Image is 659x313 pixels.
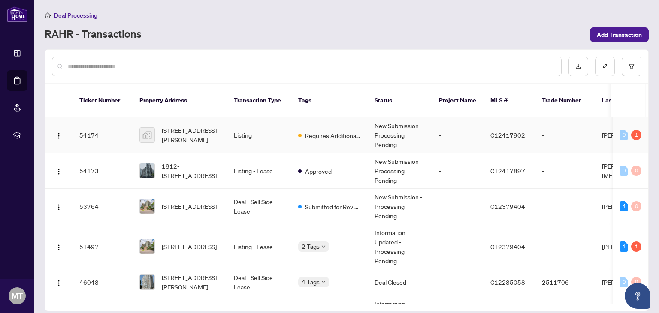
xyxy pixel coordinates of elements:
span: [STREET_ADDRESS] [162,242,217,251]
button: Logo [52,199,66,213]
th: Transaction Type [227,84,291,117]
td: New Submission - Processing Pending [368,117,432,153]
span: C12379404 [490,202,525,210]
img: Logo [55,132,62,139]
td: 51497 [73,224,133,269]
span: edit [602,63,608,69]
div: 0 [620,166,628,176]
span: Deal Processing [54,12,97,19]
td: Deal - Sell Side Lease [227,269,291,295]
span: down [321,244,326,249]
span: down [321,280,326,284]
span: MT [12,290,23,302]
td: 46048 [73,269,133,295]
span: C12417902 [490,131,525,139]
td: New Submission - Processing Pending [368,153,432,189]
div: 0 [631,277,641,287]
th: Project Name [432,84,484,117]
td: Listing - Lease [227,224,291,269]
button: filter [622,57,641,76]
button: Add Transaction [590,27,649,42]
span: 4 Tags [302,277,320,287]
td: - [432,224,484,269]
th: Ticket Number [73,84,133,117]
button: Open asap [625,283,650,309]
img: thumbnail-img [140,163,154,178]
div: 1 [620,241,628,252]
td: - [432,117,484,153]
span: home [45,12,51,18]
div: 1 [631,241,641,252]
img: thumbnail-img [140,275,154,289]
td: - [535,189,595,224]
div: 0 [620,130,628,140]
span: [STREET_ADDRESS][PERSON_NAME] [162,273,220,292]
td: - [535,117,595,153]
span: C12417897 [490,167,525,175]
span: Requires Additional Docs [305,131,361,140]
img: logo [7,6,27,22]
div: 4 [620,201,628,211]
th: Tags [291,84,368,117]
button: download [568,57,588,76]
img: Logo [55,168,62,175]
td: Listing - Lease [227,153,291,189]
span: Submitted for Review [305,202,361,211]
td: Deal - Sell Side Lease [227,189,291,224]
td: 53764 [73,189,133,224]
button: Logo [52,275,66,289]
th: Property Address [133,84,227,117]
img: thumbnail-img [140,239,154,254]
td: Deal Closed [368,269,432,295]
div: 1 [631,130,641,140]
td: 54174 [73,117,133,153]
span: 2 Tags [302,241,320,251]
td: Listing [227,117,291,153]
img: Logo [55,280,62,286]
span: download [575,63,581,69]
td: - [432,189,484,224]
span: [STREET_ADDRESS][PERSON_NAME] [162,126,220,144]
td: 2511706 [535,269,595,295]
td: - [535,224,595,269]
span: [STREET_ADDRESS] [162,202,217,211]
div: 0 [631,166,641,176]
button: Logo [52,164,66,178]
td: Information Updated - Processing Pending [368,224,432,269]
td: New Submission - Processing Pending [368,189,432,224]
td: 54173 [73,153,133,189]
span: C12285058 [490,278,525,286]
div: 0 [620,277,628,287]
div: 0 [631,201,641,211]
th: Status [368,84,432,117]
td: - [432,153,484,189]
td: - [432,269,484,295]
img: Logo [55,244,62,251]
td: - [535,153,595,189]
span: Add Transaction [597,28,642,42]
img: thumbnail-img [140,128,154,142]
img: thumbnail-img [140,199,154,214]
span: Approved [305,166,332,176]
th: Trade Number [535,84,595,117]
button: Logo [52,240,66,253]
th: MLS # [484,84,535,117]
span: 1812-[STREET_ADDRESS] [162,161,220,180]
button: Logo [52,128,66,142]
button: edit [595,57,615,76]
span: C12379404 [490,243,525,250]
span: filter [629,63,635,69]
img: Logo [55,204,62,211]
a: RAHR - Transactions [45,27,142,42]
